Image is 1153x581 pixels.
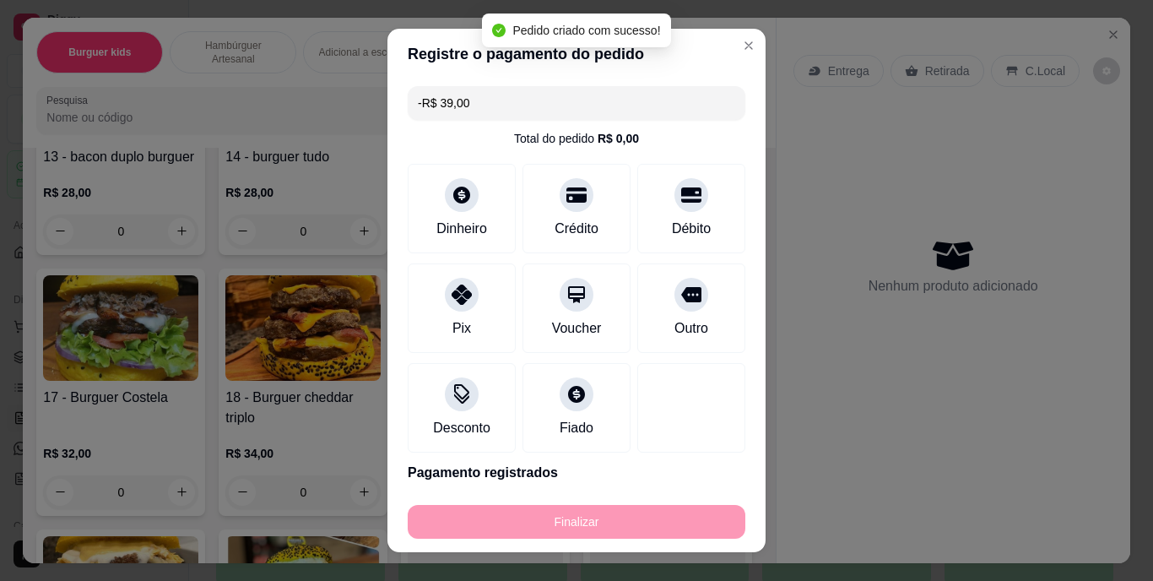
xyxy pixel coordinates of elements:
[436,219,487,239] div: Dinheiro
[433,418,490,438] div: Desconto
[452,318,471,339] div: Pix
[674,318,708,339] div: Outro
[560,418,593,438] div: Fiado
[512,24,660,37] span: Pedido criado com sucesso!
[552,318,602,339] div: Voucher
[492,24,506,37] span: check-circle
[598,130,639,147] div: R$ 0,00
[555,219,598,239] div: Crédito
[408,463,745,483] p: Pagamento registrados
[387,29,766,79] header: Registre o pagamento do pedido
[514,130,639,147] div: Total do pedido
[735,32,762,59] button: Close
[418,86,735,120] input: Ex.: hambúrguer de cordeiro
[672,219,711,239] div: Débito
